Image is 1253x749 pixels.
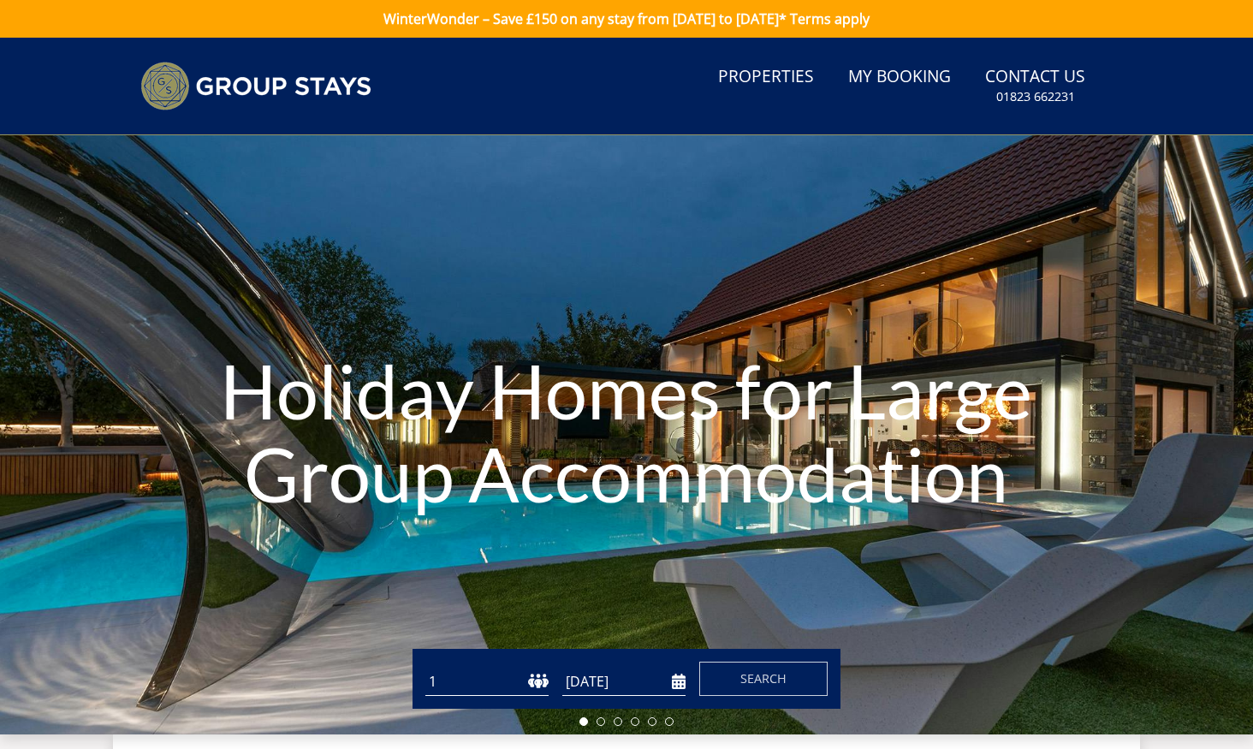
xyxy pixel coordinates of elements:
a: My Booking [841,58,958,97]
button: Search [699,662,828,696]
small: 01823 662231 [996,88,1075,105]
input: Arrival Date [562,668,686,696]
a: Contact Us01823 662231 [978,58,1092,114]
span: Search [740,670,787,687]
h1: Holiday Homes for Large Group Accommodation [188,315,1066,549]
a: Properties [711,58,821,97]
img: Group Stays [140,62,371,110]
